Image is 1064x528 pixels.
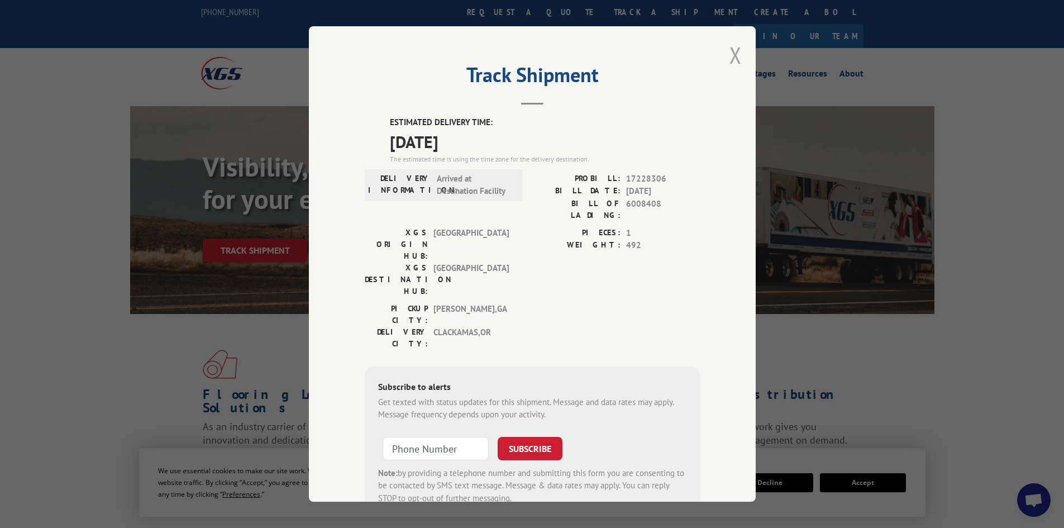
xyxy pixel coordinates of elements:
[498,437,562,460] button: SUBSCRIBE
[390,154,700,164] div: The estimated time is using the time zone for the delivery destination.
[365,262,428,297] label: XGS DESTINATION HUB:
[626,239,700,252] span: 492
[626,173,700,185] span: 17228306
[532,185,621,198] label: BILL DATE:
[378,467,686,505] div: by providing a telephone number and submitting this form you are consenting to be contacted by SM...
[433,326,509,350] span: CLACKAMAS , OR
[532,173,621,185] label: PROBILL:
[365,67,700,88] h2: Track Shipment
[365,303,428,326] label: PICKUP CITY:
[390,129,700,154] span: [DATE]
[433,262,509,297] span: [GEOGRAPHIC_DATA]
[433,227,509,262] span: [GEOGRAPHIC_DATA]
[532,239,621,252] label: WEIGHT:
[433,303,509,326] span: [PERSON_NAME] , GA
[383,437,489,460] input: Phone Number
[365,326,428,350] label: DELIVERY CITY:
[378,380,686,396] div: Subscribe to alerts
[626,227,700,240] span: 1
[437,173,512,198] span: Arrived at Destination Facility
[532,227,621,240] label: PIECES:
[378,468,398,478] strong: Note:
[390,116,700,129] label: ESTIMATED DELIVERY TIME:
[626,185,700,198] span: [DATE]
[532,198,621,221] label: BILL OF LADING:
[626,198,700,221] span: 6008408
[365,227,428,262] label: XGS ORIGIN HUB:
[378,396,686,421] div: Get texted with status updates for this shipment. Message and data rates may apply. Message frequ...
[368,173,431,198] label: DELIVERY INFORMATION:
[729,40,742,70] button: Close modal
